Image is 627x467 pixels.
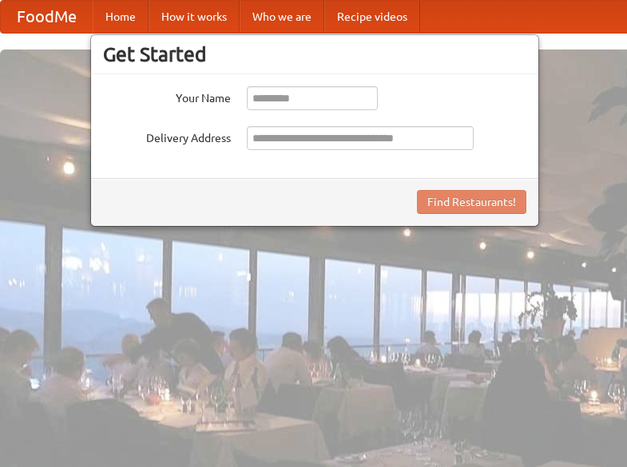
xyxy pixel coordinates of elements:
[103,42,526,66] h3: Get Started
[93,1,149,33] a: Home
[1,1,93,33] a: FoodMe
[103,86,231,106] label: Your Name
[149,1,240,33] a: How it works
[240,1,324,33] a: Who we are
[103,126,231,146] label: Delivery Address
[417,190,526,214] button: Find Restaurants!
[324,1,420,33] a: Recipe videos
